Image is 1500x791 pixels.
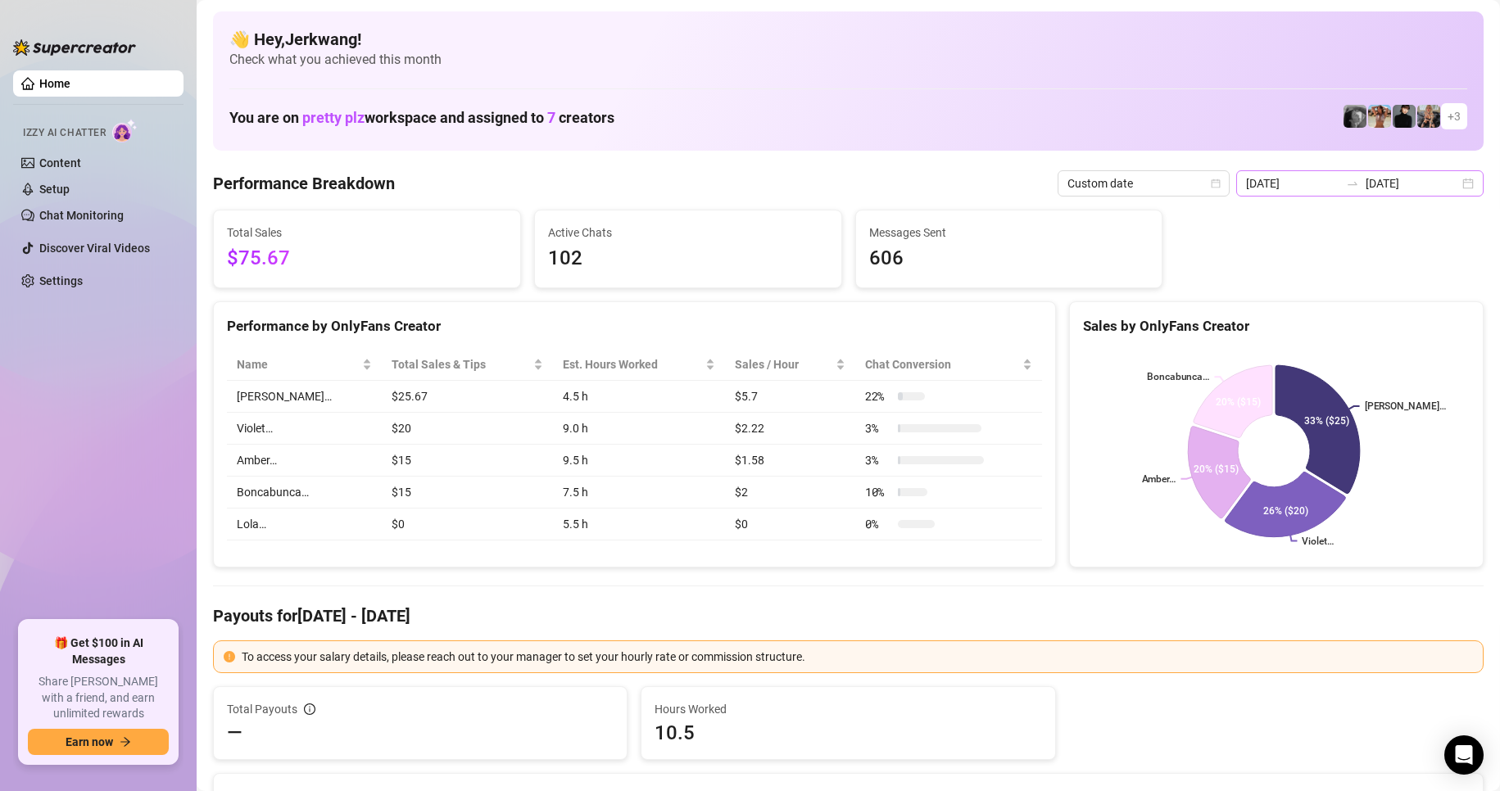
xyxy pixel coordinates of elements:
[227,720,242,746] span: —
[227,349,382,381] th: Name
[304,703,315,715] span: info-circle
[120,736,131,748] span: arrow-right
[382,349,553,381] th: Total Sales & Tips
[28,674,169,722] span: Share [PERSON_NAME] with a friend, and earn unlimited rewards
[227,413,382,445] td: Violet…
[1444,735,1484,775] div: Open Intercom Messenger
[242,648,1473,666] div: To access your salary details, please reach out to your manager to set your hourly rate or commis...
[553,413,725,445] td: 9.0 h
[39,183,70,196] a: Setup
[1448,107,1461,125] span: + 3
[1368,105,1391,128] img: Amber
[869,224,1149,242] span: Messages Sent
[553,445,725,477] td: 9.5 h
[547,109,555,126] span: 7
[865,483,891,501] span: 10 %
[229,109,614,127] h1: You are on workspace and assigned to creators
[553,381,725,413] td: 4.5 h
[563,355,702,373] div: Est. Hours Worked
[655,720,1041,746] span: 10.5
[725,349,855,381] th: Sales / Hour
[227,508,382,540] td: Lola…
[302,109,365,126] span: pretty plz
[227,315,1042,337] div: Performance by OnlyFans Creator
[227,224,507,242] span: Total Sales
[382,381,553,413] td: $25.67
[865,419,891,437] span: 3 %
[548,243,828,274] span: 102
[224,651,235,662] span: exclamation-circle
[382,508,553,540] td: $0
[28,635,169,667] span: 🎁 Get $100 in AI Messages
[39,77,70,90] a: Home
[213,604,1484,627] h4: Payouts for [DATE] - [DATE]
[66,735,113,748] span: Earn now
[1346,177,1359,190] span: to
[553,508,725,540] td: 5.5 h
[548,224,828,242] span: Active Chats
[1302,536,1334,547] text: Violet…
[1417,105,1440,128] img: Violet
[39,274,83,287] a: Settings
[725,508,855,540] td: $0
[1083,315,1470,337] div: Sales by OnlyFans Creator
[39,156,81,169] a: Content
[39,209,124,222] a: Chat Monitoring
[382,477,553,508] td: $15
[13,39,136,56] img: logo-BBDzfeDw.svg
[1366,174,1459,192] input: End date
[1246,174,1339,192] input: Start date
[227,477,382,508] td: Boncabunca…
[1211,179,1221,188] span: calendar
[1344,105,1366,128] img: Amber
[227,381,382,413] td: [PERSON_NAME]…
[1365,400,1447,412] text: [PERSON_NAME]…
[865,387,891,405] span: 22 %
[725,413,855,445] td: $2.22
[725,381,855,413] td: $5.7
[725,445,855,477] td: $1.58
[1393,105,1416,128] img: Camille
[213,172,395,195] h4: Performance Breakdown
[865,355,1019,373] span: Chat Conversion
[237,355,359,373] span: Name
[227,243,507,274] span: $75.67
[229,28,1467,51] h4: 👋 Hey, Jerkwang !
[869,243,1149,274] span: 606
[382,413,553,445] td: $20
[1146,371,1209,382] text: Boncabunca…
[735,355,832,373] span: Sales / Hour
[1067,171,1220,196] span: Custom date
[382,445,553,477] td: $15
[865,515,891,533] span: 0 %
[39,242,150,255] a: Discover Viral Videos
[392,355,530,373] span: Total Sales & Tips
[865,451,891,469] span: 3 %
[227,445,382,477] td: Amber…
[112,119,138,142] img: AI Chatter
[23,125,106,141] span: Izzy AI Chatter
[28,729,169,755] button: Earn nowarrow-right
[1346,177,1359,190] span: swap-right
[725,477,855,508] td: $2
[553,477,725,508] td: 7.5 h
[655,700,1041,718] span: Hours Worked
[229,51,1467,69] span: Check what you achieved this month
[855,349,1042,381] th: Chat Conversion
[227,700,297,718] span: Total Payouts
[1141,473,1176,485] text: Amber…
